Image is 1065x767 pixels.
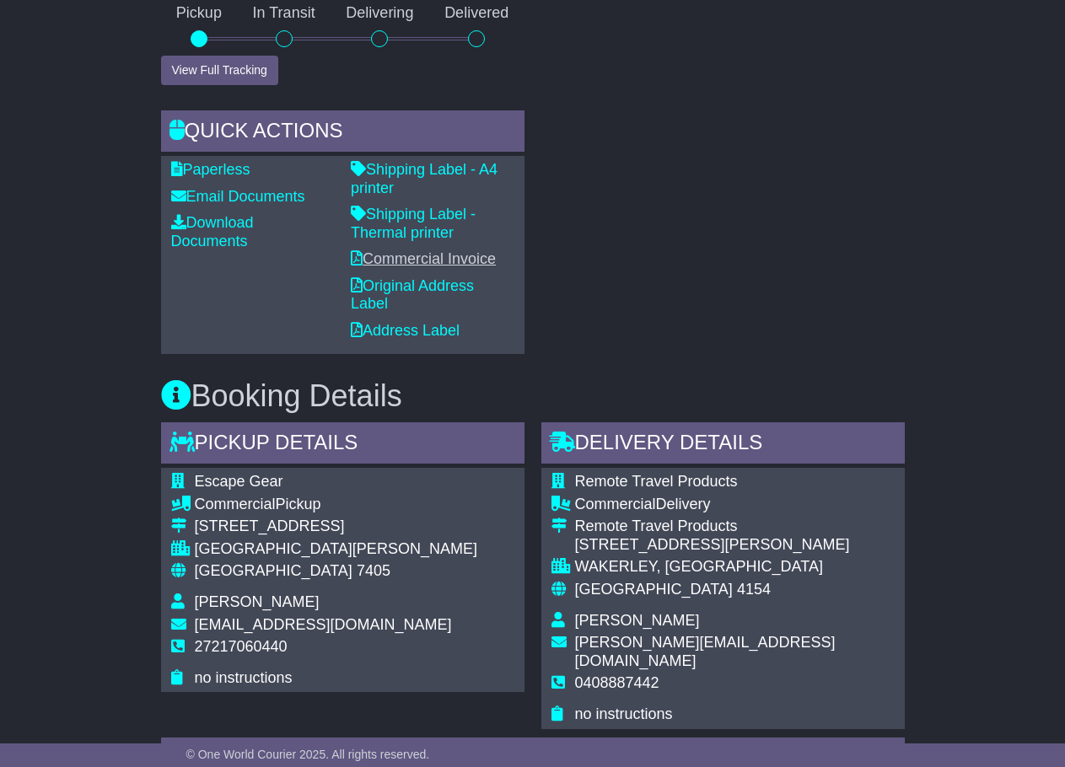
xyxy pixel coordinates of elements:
[195,562,352,579] span: [GEOGRAPHIC_DATA]
[351,322,460,339] a: Address Label
[195,593,320,610] span: [PERSON_NAME]
[161,56,278,85] button: View Full Tracking
[575,612,700,629] span: [PERSON_NAME]
[575,496,656,512] span: Commercial
[195,496,276,512] span: Commercial
[171,161,250,178] a: Paperless
[161,110,524,156] div: Quick Actions
[575,581,733,598] span: [GEOGRAPHIC_DATA]
[357,562,390,579] span: 7405
[195,638,288,655] span: 27217060440
[195,616,452,633] span: [EMAIL_ADDRESS][DOMAIN_NAME]
[195,518,477,536] div: [STREET_ADDRESS]
[575,536,895,555] div: [STREET_ADDRESS][PERSON_NAME]
[541,422,905,468] div: Delivery Details
[575,473,738,490] span: Remote Travel Products
[575,634,836,669] span: [PERSON_NAME][EMAIL_ADDRESS][DOMAIN_NAME]
[351,277,474,313] a: Original Address Label
[575,518,895,536] div: Remote Travel Products
[429,4,524,23] p: Delivered
[195,496,477,514] div: Pickup
[186,748,430,761] span: © One World Courier 2025. All rights reserved.
[351,206,476,241] a: Shipping Label - Thermal printer
[171,188,305,205] a: Email Documents
[161,379,905,413] h3: Booking Details
[195,540,477,559] div: [GEOGRAPHIC_DATA][PERSON_NAME]
[575,558,895,577] div: WAKERLEY, [GEOGRAPHIC_DATA]
[331,4,429,23] p: Delivering
[575,674,659,691] span: 0408887442
[171,214,254,249] a: Download Documents
[575,496,895,514] div: Delivery
[195,473,283,490] span: Escape Gear
[351,161,498,196] a: Shipping Label - A4 printer
[351,250,496,267] a: Commercial Invoice
[737,581,771,598] span: 4154
[575,705,673,722] span: no instructions
[161,422,524,468] div: Pickup Details
[161,4,238,23] p: Pickup
[237,4,331,23] p: In Transit
[195,669,293,686] span: no instructions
